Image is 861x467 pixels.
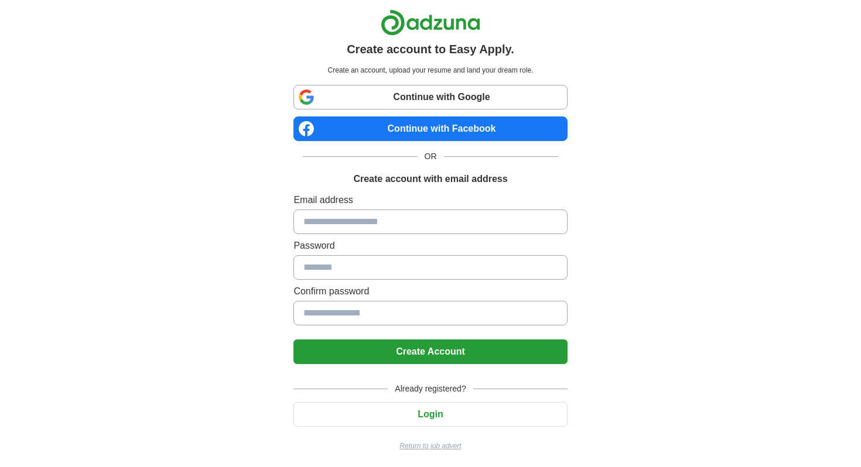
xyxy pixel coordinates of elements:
a: Login [293,409,567,419]
img: Adzuna logo [381,9,480,36]
label: Email address [293,193,567,207]
span: Already registered? [388,383,473,395]
h1: Create account to Easy Apply. [347,40,514,58]
label: Confirm password [293,284,567,298]
button: Create Account [293,339,567,364]
a: Return to job advert [293,441,567,451]
a: Continue with Facebook [293,116,567,141]
h1: Create account with email address [353,172,507,186]
a: Continue with Google [293,85,567,109]
button: Login [293,402,567,427]
label: Password [293,239,567,253]
p: Create an account, upload your resume and land your dream role. [296,65,565,75]
span: OR [418,150,444,163]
